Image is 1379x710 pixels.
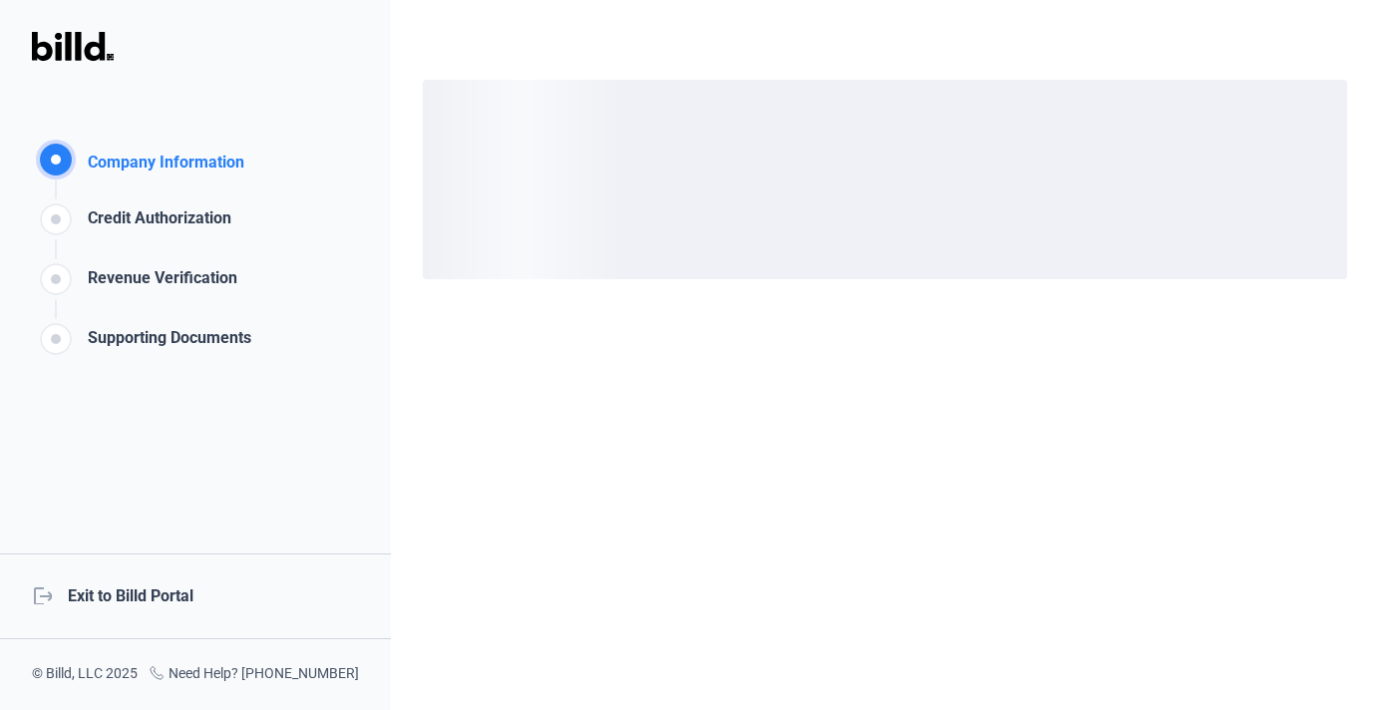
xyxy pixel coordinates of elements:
div: Credit Authorization [80,206,231,239]
div: Need Help? [PHONE_NUMBER] [149,663,359,686]
div: loading [423,80,1347,279]
img: Billd Logo [32,32,114,61]
div: Supporting Documents [80,326,251,359]
div: © Billd, LLC 2025 [32,663,138,686]
div: Revenue Verification [80,266,237,299]
mat-icon: logout [32,584,52,604]
div: Company Information [80,151,244,179]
